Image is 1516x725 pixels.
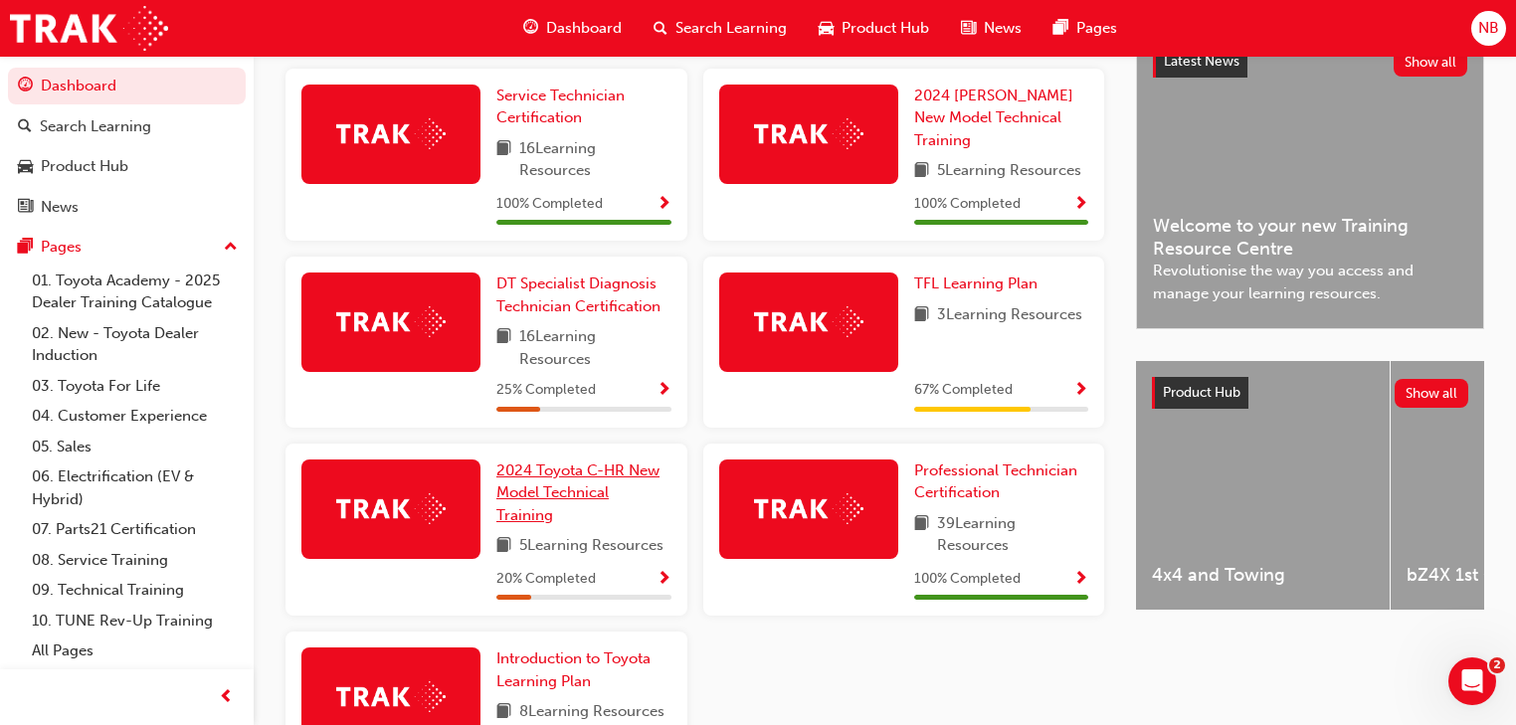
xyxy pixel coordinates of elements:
button: Show all [1394,48,1468,77]
span: 16 Learning Resources [519,325,671,370]
span: book-icon [914,159,929,184]
span: Search Learning [675,17,787,40]
span: search-icon [18,118,32,136]
span: car-icon [819,16,834,41]
span: up-icon [224,235,238,261]
a: Trak [10,6,168,51]
button: Show Progress [1073,378,1088,403]
span: 4x4 and Towing [1152,564,1374,587]
span: Show Progress [657,382,671,400]
a: 09. Technical Training [24,575,246,606]
span: News [984,17,1022,40]
a: 10. TUNE Rev-Up Training [24,606,246,636]
span: pages-icon [18,239,33,257]
span: book-icon [496,325,511,370]
span: pages-icon [1053,16,1068,41]
span: Show Progress [1073,382,1088,400]
span: 25 % Completed [496,379,596,402]
a: 4x4 and Towing [1136,361,1390,610]
span: news-icon [961,16,976,41]
a: 04. Customer Experience [24,401,246,432]
a: guage-iconDashboard [507,8,638,49]
span: 39 Learning Resources [937,512,1089,557]
span: guage-icon [523,16,538,41]
a: 06. Electrification (EV & Hybrid) [24,461,246,514]
span: Professional Technician Certification [914,461,1077,502]
span: book-icon [914,303,929,328]
a: news-iconNews [945,8,1038,49]
span: 2024 [PERSON_NAME] New Model Technical Training [914,87,1073,149]
a: car-iconProduct Hub [803,8,945,49]
button: Show Progress [657,567,671,592]
span: Show Progress [657,571,671,589]
button: NB [1471,11,1506,46]
span: NB [1478,17,1499,40]
button: Pages [8,229,246,266]
span: Product Hub [842,17,929,40]
a: News [8,189,246,226]
span: TFL Learning Plan [914,274,1038,292]
a: Dashboard [8,68,246,104]
span: news-icon [18,199,33,217]
a: TFL Learning Plan [914,272,1045,295]
span: Welcome to your new Training Resource Centre [1153,215,1467,260]
a: Latest NewsShow all [1153,46,1467,78]
span: 20 % Completed [496,568,596,591]
img: Trak [336,493,446,524]
a: Introduction to Toyota Learning Plan [496,647,671,692]
span: 5 Learning Resources [519,534,663,559]
span: Revolutionise the way you access and manage your learning resources. [1153,260,1467,304]
span: book-icon [496,137,511,182]
a: Service Technician Certification [496,85,671,129]
span: 3 Learning Resources [937,303,1082,328]
span: 100 % Completed [914,568,1021,591]
span: 16 Learning Resources [519,137,671,182]
span: 2 [1489,657,1505,673]
button: Show Progress [657,192,671,217]
div: Pages [41,236,82,259]
a: 08. Service Training [24,545,246,576]
a: 02. New - Toyota Dealer Induction [24,318,246,371]
a: Product Hub [8,148,246,185]
span: Show Progress [657,196,671,214]
button: Show Progress [657,378,671,403]
iframe: Intercom live chat [1448,657,1496,705]
img: Trak [336,681,446,712]
a: pages-iconPages [1038,8,1133,49]
span: search-icon [654,16,667,41]
div: News [41,196,79,219]
img: Trak [336,306,446,337]
a: DT Specialist Diagnosis Technician Certification [496,272,671,317]
a: 2024 Toyota C-HR New Model Technical Training [496,459,671,527]
a: All Pages [24,635,246,666]
a: Professional Technician Certification [914,459,1089,504]
a: search-iconSearch Learning [638,8,803,49]
span: Product Hub [1163,384,1240,401]
span: 67 % Completed [914,379,1013,402]
span: Show Progress [1073,196,1088,214]
img: Trak [754,118,863,149]
img: Trak [754,493,863,524]
a: Search Learning [8,108,246,145]
span: DT Specialist Diagnosis Technician Certification [496,274,661,315]
a: 03. Toyota For Life [24,371,246,402]
span: 100 % Completed [914,193,1021,216]
span: 8 Learning Resources [519,700,664,725]
button: DashboardSearch LearningProduct HubNews [8,64,246,229]
img: Trak [754,306,863,337]
img: Trak [336,118,446,149]
span: 100 % Completed [496,193,603,216]
span: book-icon [496,534,511,559]
div: Search Learning [40,115,151,138]
button: Show all [1395,379,1469,408]
span: Service Technician Certification [496,87,625,127]
span: book-icon [496,700,511,725]
button: Show Progress [1073,192,1088,217]
span: Introduction to Toyota Learning Plan [496,649,651,690]
span: 2024 Toyota C-HR New Model Technical Training [496,461,660,524]
a: 01. Toyota Academy - 2025 Dealer Training Catalogue [24,266,246,318]
span: car-icon [18,158,33,176]
div: Product Hub [41,155,128,178]
button: Show Progress [1073,567,1088,592]
a: 2024 [PERSON_NAME] New Model Technical Training [914,85,1089,152]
